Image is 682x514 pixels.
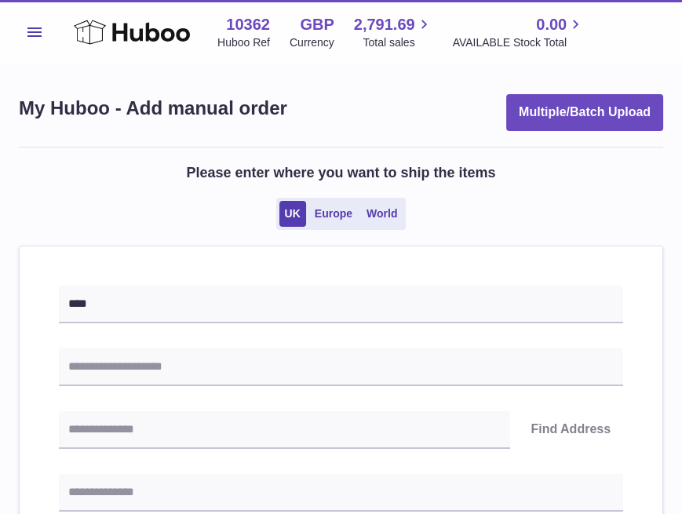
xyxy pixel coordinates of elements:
[354,14,415,35] span: 2,791.69
[217,35,270,50] div: Huboo Ref
[279,201,306,227] a: UK
[506,94,663,131] button: Multiple/Batch Upload
[361,201,403,227] a: World
[309,201,358,227] a: Europe
[300,14,334,35] strong: GBP
[226,14,270,35] strong: 10362
[186,163,495,182] h2: Please enter where you want to ship the items
[453,14,585,50] a: 0.00 AVAILABLE Stock Total
[354,14,433,50] a: 2,791.69 Total sales
[19,96,287,121] h1: My Huboo - Add manual order
[290,35,334,50] div: Currency
[536,14,567,35] span: 0.00
[363,35,432,50] span: Total sales
[453,35,585,50] span: AVAILABLE Stock Total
